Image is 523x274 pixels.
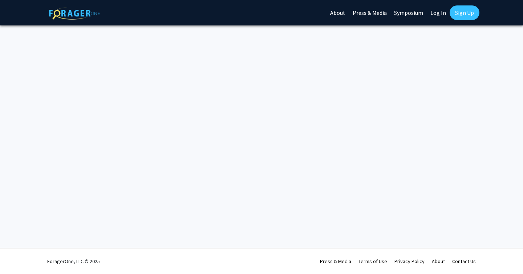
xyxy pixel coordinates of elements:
a: Press & Media [320,258,351,265]
div: ForagerOne, LLC © 2025 [47,249,100,274]
a: Sign Up [450,5,479,20]
a: Contact Us [452,258,476,265]
a: Privacy Policy [394,258,425,265]
a: Terms of Use [358,258,387,265]
a: About [432,258,445,265]
img: ForagerOne Logo [49,7,100,20]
